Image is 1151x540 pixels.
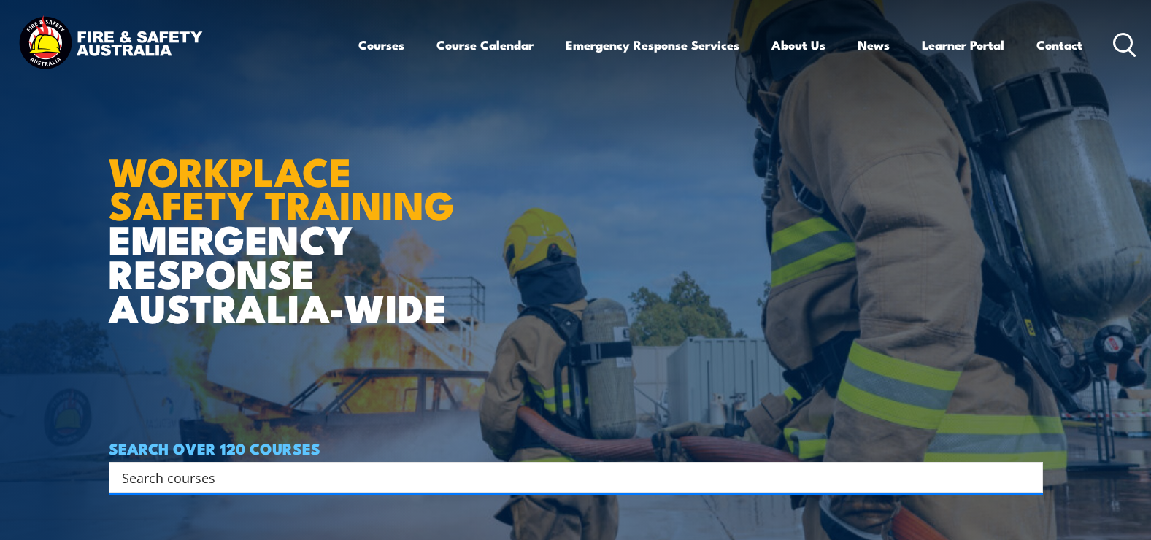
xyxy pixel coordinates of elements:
[109,440,1043,456] h4: SEARCH OVER 120 COURSES
[122,466,1011,488] input: Search input
[922,26,1004,64] a: Learner Portal
[109,117,466,324] h1: EMERGENCY RESPONSE AUSTRALIA-WIDE
[125,467,1014,487] form: Search form
[1017,467,1038,487] button: Search magnifier button
[109,139,455,234] strong: WORKPLACE SAFETY TRAINING
[436,26,534,64] a: Course Calendar
[771,26,825,64] a: About Us
[566,26,739,64] a: Emergency Response Services
[1036,26,1082,64] a: Contact
[358,26,404,64] a: Courses
[858,26,890,64] a: News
